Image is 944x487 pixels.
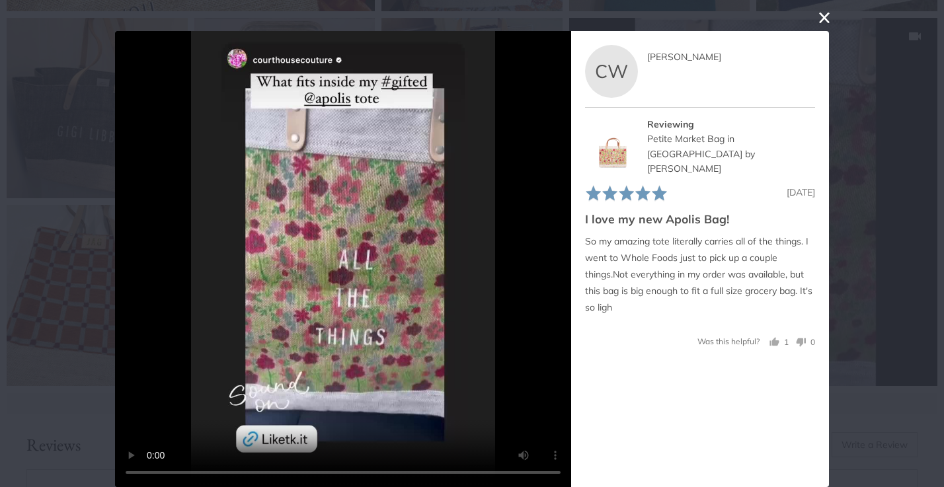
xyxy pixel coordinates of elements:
iframe: Sign Up via Text for Offers [11,437,141,476]
img: Petite Market Bag in Floret by Amy Logsdon [585,117,638,170]
span: Was this helpful? [697,336,760,346]
p: So my amazing tote literally carries all of the things. I went to Whole Foods just to pick up a c... [585,233,815,316]
span: [PERSON_NAME] [647,51,721,63]
button: Yes [769,336,789,348]
h2: I love my new Apolis Bag! [585,211,815,227]
span: [DATE] [787,186,815,198]
div: CW [585,45,638,98]
div: Petite Market Bag in [GEOGRAPHIC_DATA] by [PERSON_NAME] [647,131,815,176]
button: close this modal window [816,10,832,26]
div: Reviewing [647,117,815,131]
button: No [791,336,815,348]
video: Your browser doesn't support HTML5 videos. [115,31,571,487]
